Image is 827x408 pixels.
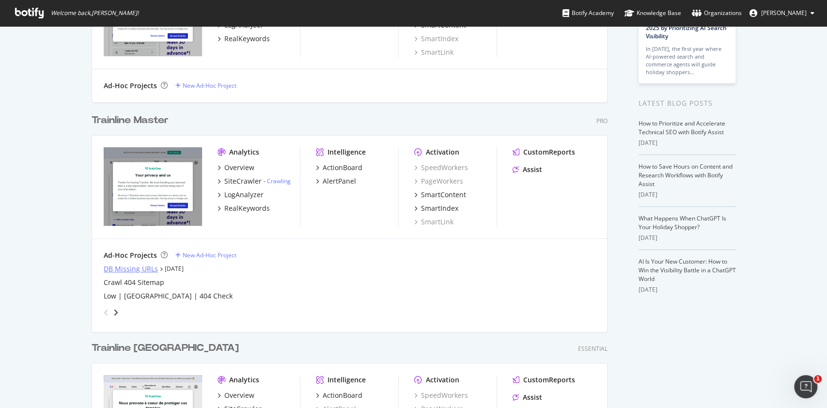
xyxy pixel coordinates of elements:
[513,165,542,174] a: Assist
[639,214,726,231] a: What Happens When ChatGPT Is Your Holiday Shopper?
[175,81,236,90] a: New Ad-Hoc Project
[646,16,727,40] a: Prepare for [DATE][DATE] 2025 by Prioritizing AI Search Visibility
[414,163,468,173] a: SpeedWorkers
[224,204,270,213] div: RealKeywords
[316,176,356,186] a: AlertPanel
[814,375,822,383] span: 1
[218,34,270,44] a: RealKeywords
[316,163,362,173] a: ActionBoard
[692,8,742,18] div: Organizations
[224,391,254,400] div: Overview
[316,391,362,400] a: ActionBoard
[175,251,236,259] a: New Ad-Hoc Project
[112,308,119,317] div: angle-right
[562,8,614,18] div: Botify Academy
[414,391,468,400] a: SpeedWorkers
[328,375,366,385] div: Intelligence
[183,81,236,90] div: New Ad-Hoc Project
[92,113,169,127] div: Trainline Master
[523,165,542,174] div: Assist
[639,162,733,188] a: How to Save Hours on Content and Research Workflows with Botify Assist
[264,177,291,185] div: -
[761,9,807,17] span: Caroline Schor
[421,190,466,200] div: SmartContent
[639,285,736,294] div: [DATE]
[104,291,233,301] a: Low | [GEOGRAPHIC_DATA] | 404 Check
[218,204,270,213] a: RealKeywords
[323,176,356,186] div: AlertPanel
[92,341,243,355] a: Trainline [GEOGRAPHIC_DATA]
[267,177,291,185] a: Crawling
[218,176,291,186] a: SiteCrawler- Crawling
[414,190,466,200] a: SmartContent
[513,375,575,385] a: CustomReports
[639,139,736,147] div: [DATE]
[218,190,264,200] a: LogAnalyzer
[624,8,681,18] div: Knowledge Base
[224,34,270,44] div: RealKeywords
[224,176,262,186] div: SiteCrawler
[183,251,236,259] div: New Ad-Hoc Project
[229,147,259,157] div: Analytics
[323,163,362,173] div: ActionBoard
[218,391,254,400] a: Overview
[165,265,184,273] a: [DATE]
[426,375,459,385] div: Activation
[578,345,608,353] div: Essential
[51,9,139,17] span: Welcome back, [PERSON_NAME] !
[513,147,575,157] a: CustomReports
[224,163,254,173] div: Overview
[414,34,458,44] a: SmartIndex
[328,147,366,157] div: Intelligence
[104,264,158,274] a: DB Missing URLs
[421,204,458,213] div: SmartIndex
[104,278,164,287] a: Crawl 404 Sitemap
[639,190,736,199] div: [DATE]
[414,217,453,227] a: SmartLink
[100,305,112,320] div: angle-left
[513,392,542,402] a: Assist
[218,163,254,173] a: Overview
[523,375,575,385] div: CustomReports
[794,375,817,398] iframe: Intercom live chat
[92,113,172,127] a: Trainline Master
[104,81,157,91] div: Ad-Hoc Projects
[596,117,608,125] div: Pro
[104,251,157,260] div: Ad-Hoc Projects
[646,45,728,76] div: In [DATE], the first year where AI-powered search and commerce agents will guide holiday shoppers…
[414,204,458,213] a: SmartIndex
[742,5,822,21] button: [PERSON_NAME]
[229,375,259,385] div: Analytics
[224,190,264,200] div: LogAnalyzer
[523,392,542,402] div: Assist
[639,119,725,136] a: How to Prioritize and Accelerate Technical SEO with Botify Assist
[639,257,736,283] a: AI Is Your New Customer: How to Win the Visibility Battle in a ChatGPT World
[414,47,453,57] a: SmartLink
[523,147,575,157] div: CustomReports
[639,234,736,242] div: [DATE]
[104,147,202,226] img: https://www.thetrainline.com
[323,391,362,400] div: ActionBoard
[639,98,736,109] div: Latest Blog Posts
[92,341,239,355] div: Trainline [GEOGRAPHIC_DATA]
[414,176,463,186] a: PageWorkers
[426,147,459,157] div: Activation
